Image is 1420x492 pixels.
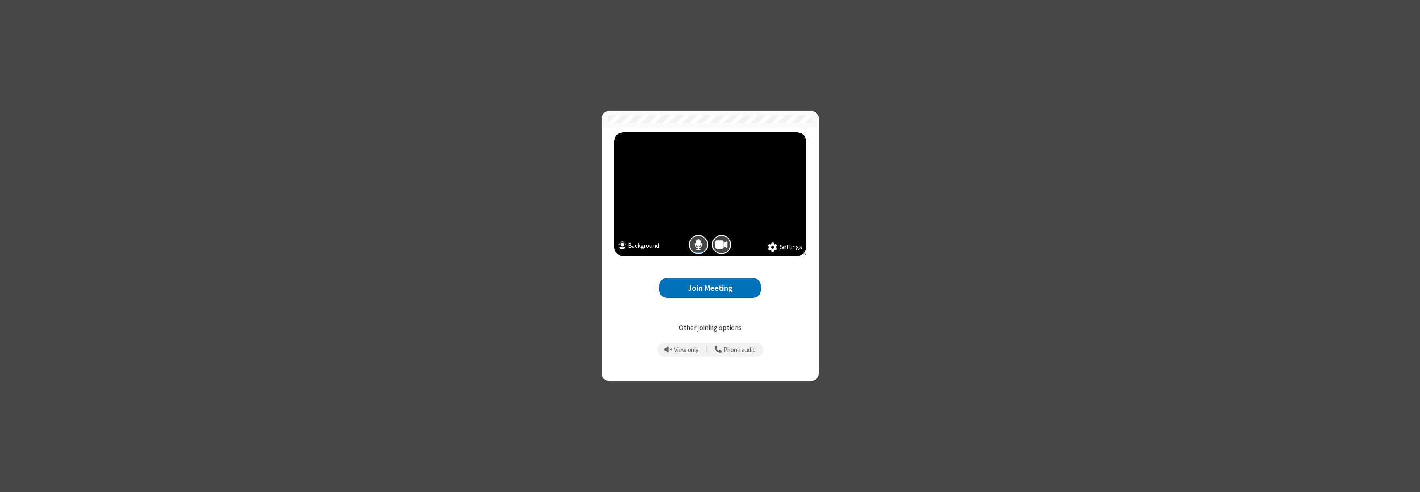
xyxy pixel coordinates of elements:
span: | [706,344,708,356]
button: Prevent echo when there is already an active mic and speaker in the room. [661,343,702,357]
button: Camera is on [712,235,731,254]
span: Phone audio [724,347,756,354]
button: Use your phone for mic and speaker while you view the meeting on this device. [712,343,759,357]
button: Mic is on [689,235,708,254]
button: Settings [768,242,802,252]
span: View only [674,347,698,354]
button: Join Meeting [659,278,761,298]
p: Other joining options [614,323,806,333]
button: Background [618,241,659,252]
